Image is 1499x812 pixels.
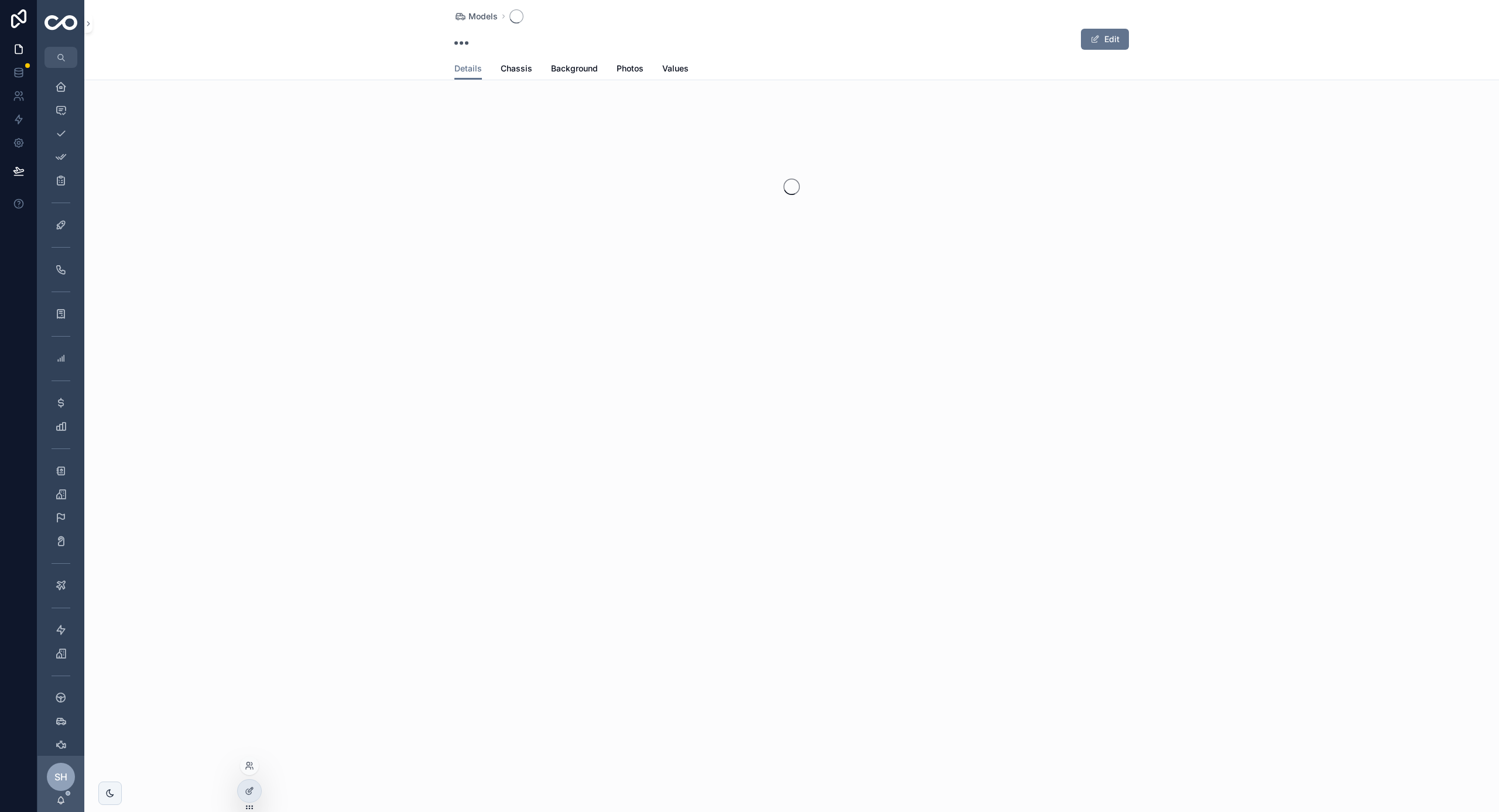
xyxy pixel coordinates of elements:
a: Values [662,58,689,81]
a: Models [454,11,498,22]
span: Values [662,63,689,74]
a: Chassis [501,58,532,81]
span: Background [551,63,598,74]
a: Details [454,58,482,80]
span: Models [468,11,498,22]
div: scrollable content [37,68,84,756]
span: SH [54,770,67,784]
span: Photos [617,63,644,74]
a: Photos [617,58,644,81]
span: Chassis [501,63,532,74]
img: App logo [45,15,77,32]
a: Background [551,58,598,81]
button: Edit [1081,29,1129,50]
span: Details [454,63,482,74]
